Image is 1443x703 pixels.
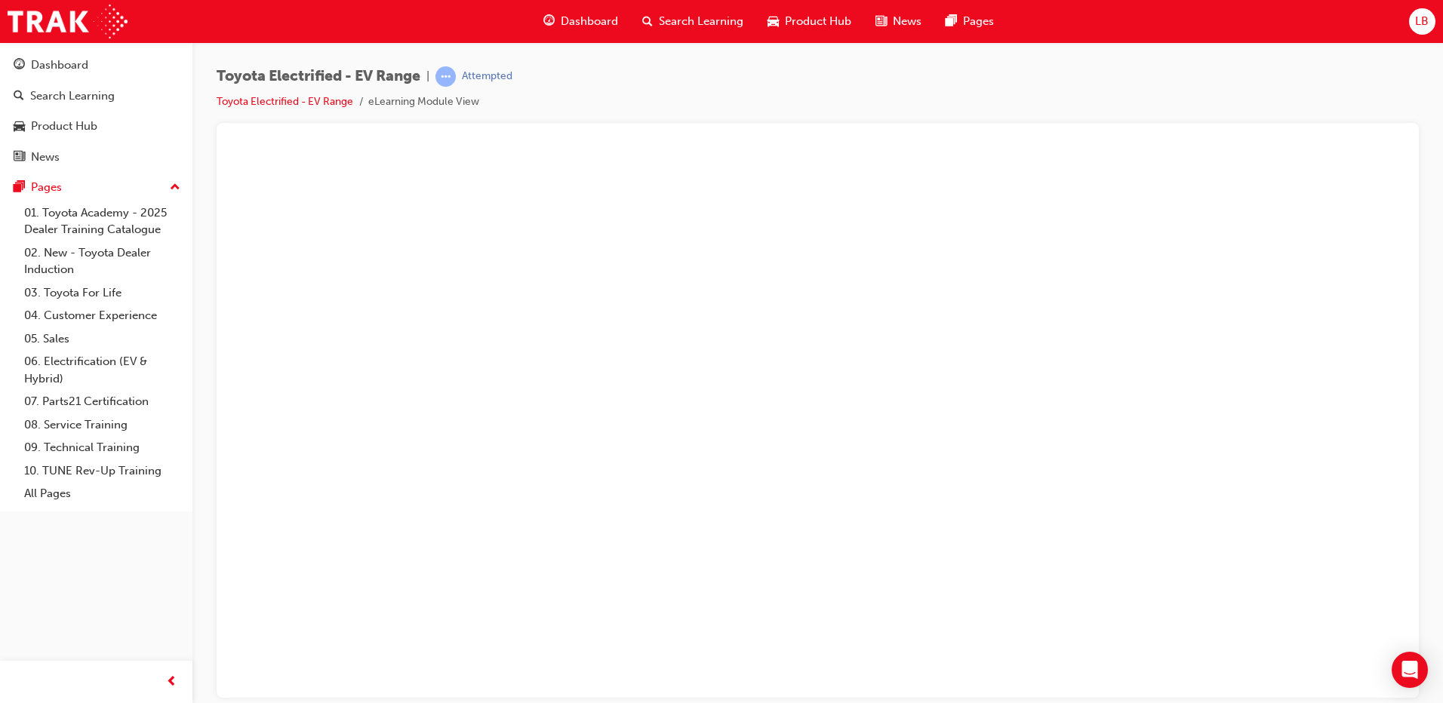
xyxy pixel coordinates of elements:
span: LB [1415,13,1429,30]
a: 05. Sales [18,327,186,351]
a: 07. Parts21 Certification [18,390,186,413]
span: search-icon [14,90,24,103]
span: pages-icon [14,181,25,195]
a: 10. TUNE Rev-Up Training [18,459,186,483]
a: Search Learning [6,82,186,110]
a: news-iconNews [863,6,934,37]
span: Toyota Electrified - EV Range [217,68,420,85]
span: prev-icon [166,673,177,692]
div: Dashboard [31,57,88,74]
a: car-iconProduct Hub [755,6,863,37]
img: Trak [8,5,128,38]
span: Search Learning [659,13,743,30]
span: guage-icon [543,12,555,31]
span: up-icon [170,178,180,198]
div: Open Intercom Messenger [1392,652,1428,688]
li: eLearning Module View [368,94,479,111]
span: Dashboard [561,13,618,30]
a: guage-iconDashboard [531,6,630,37]
a: News [6,143,186,171]
span: Product Hub [785,13,851,30]
span: news-icon [875,12,887,31]
a: 06. Electrification (EV & Hybrid) [18,350,186,390]
a: pages-iconPages [934,6,1006,37]
div: Search Learning [30,87,115,105]
button: DashboardSearch LearningProduct HubNews [6,48,186,173]
span: learningRecordVerb_ATTEMPT-icon [435,66,456,87]
span: news-icon [14,151,25,164]
a: 03. Toyota For Life [18,281,186,305]
a: Toyota Electrified - EV Range [217,95,353,108]
span: car-icon [14,120,25,134]
span: guage-icon [14,59,25,72]
a: Product Hub [6,112,186,140]
a: 02. New - Toyota Dealer Induction [18,241,186,281]
div: Product Hub [31,118,97,135]
div: Pages [31,179,62,196]
div: Attempted [462,69,512,84]
a: 09. Technical Training [18,436,186,459]
span: Pages [963,13,994,30]
a: 04. Customer Experience [18,304,186,327]
button: Pages [6,173,186,201]
div: News [31,149,60,166]
span: pages-icon [946,12,957,31]
a: search-iconSearch Learning [630,6,755,37]
a: 01. Toyota Academy - 2025 Dealer Training Catalogue [18,201,186,241]
a: 08. Service Training [18,413,186,437]
span: News [893,13,921,30]
span: search-icon [642,12,653,31]
span: car-icon [768,12,779,31]
a: Dashboard [6,51,186,79]
span: | [426,68,429,85]
button: LB [1409,8,1435,35]
a: All Pages [18,482,186,505]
